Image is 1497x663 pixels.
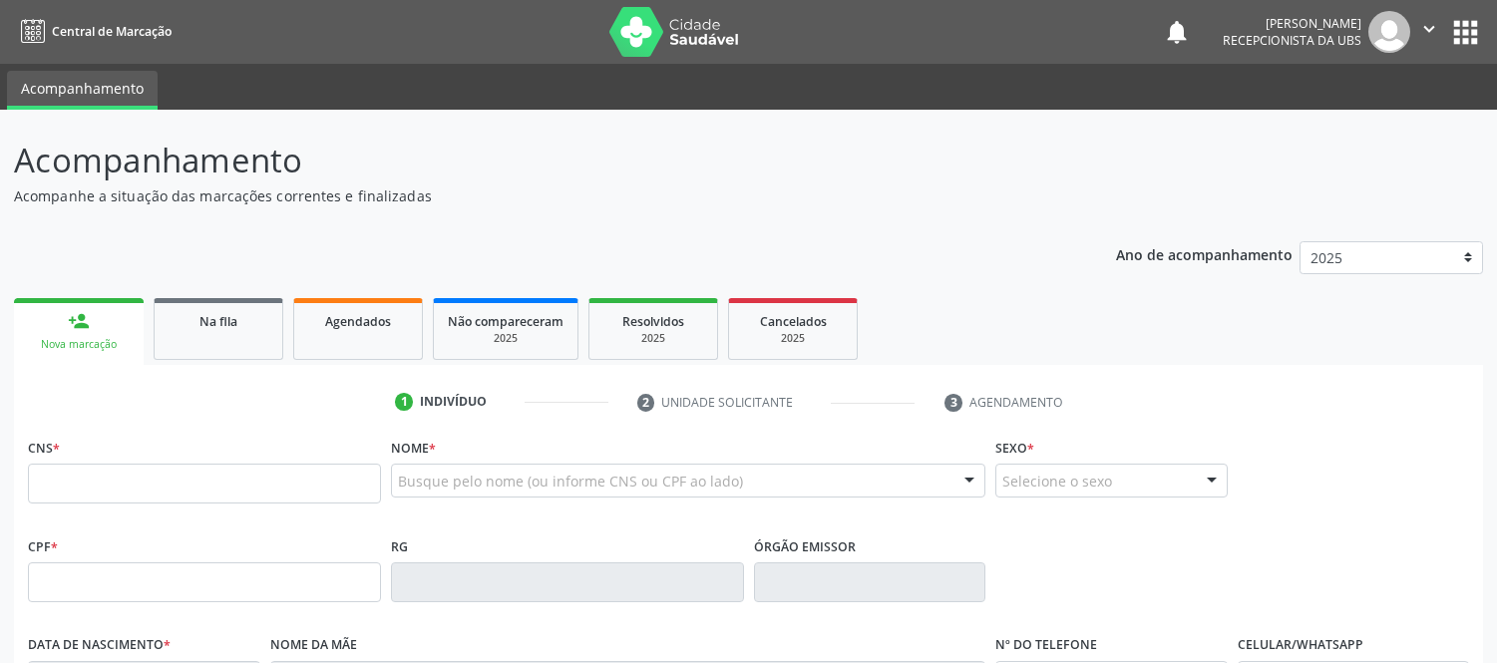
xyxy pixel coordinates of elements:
[420,393,487,411] div: Indivíduo
[199,313,237,330] span: Na fila
[754,531,856,562] label: Órgão emissor
[68,310,90,332] div: person_add
[448,331,563,346] div: 2025
[325,313,391,330] span: Agendados
[1223,32,1361,49] span: Recepcionista da UBS
[398,471,743,492] span: Busque pelo nome (ou informe CNS ou CPF ao lado)
[1116,241,1293,266] p: Ano de acompanhamento
[7,71,158,110] a: Acompanhamento
[391,531,408,562] label: RG
[760,313,827,330] span: Cancelados
[14,136,1042,185] p: Acompanhamento
[270,630,357,661] label: Nome da mãe
[448,313,563,330] span: Não compareceram
[1368,11,1410,53] img: img
[1238,630,1363,661] label: Celular/WhatsApp
[622,313,684,330] span: Resolvidos
[1223,15,1361,32] div: [PERSON_NAME]
[1002,471,1112,492] span: Selecione o sexo
[1448,15,1483,50] button: apps
[28,630,171,661] label: Data de nascimento
[28,531,58,562] label: CPF
[743,331,843,346] div: 2025
[28,433,60,464] label: CNS
[395,393,413,411] div: 1
[52,23,172,40] span: Central de Marcação
[995,433,1034,464] label: Sexo
[1163,18,1191,46] button: notifications
[14,185,1042,206] p: Acompanhe a situação das marcações correntes e finalizadas
[28,337,130,352] div: Nova marcação
[995,630,1097,661] label: Nº do Telefone
[1418,18,1440,40] i: 
[391,433,436,464] label: Nome
[603,331,703,346] div: 2025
